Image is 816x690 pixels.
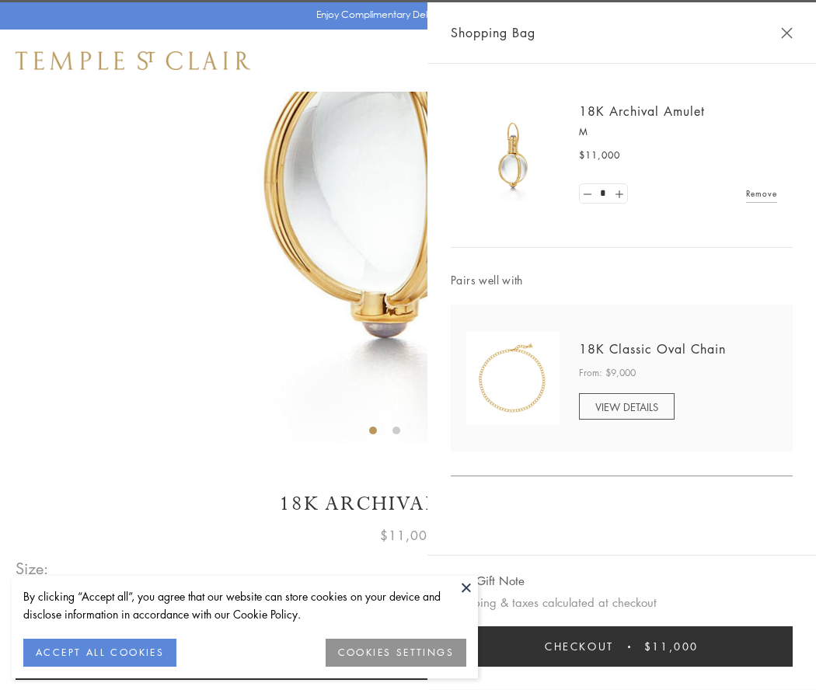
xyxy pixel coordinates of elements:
[451,271,793,289] span: Pairs well with
[451,571,525,591] button: Add Gift Note
[579,365,636,381] span: From: $9,000
[579,340,726,357] a: 18K Classic Oval Chain
[466,109,560,202] img: 18K Archival Amulet
[16,556,50,581] span: Size:
[16,51,250,70] img: Temple St. Clair
[644,638,699,655] span: $11,000
[579,148,620,163] span: $11,000
[580,184,595,204] a: Set quantity to 0
[316,7,493,23] p: Enjoy Complimentary Delivery & Returns
[326,639,466,667] button: COOKIES SETTINGS
[579,393,675,420] a: VIEW DETAILS
[746,185,777,202] a: Remove
[23,639,176,667] button: ACCEPT ALL COOKIES
[595,399,658,414] span: VIEW DETAILS
[451,593,793,612] p: Shipping & taxes calculated at checkout
[611,184,626,204] a: Set quantity to 2
[466,332,560,425] img: N88865-OV18
[451,23,535,43] span: Shopping Bag
[16,490,800,517] h1: 18K Archival Amulet
[545,638,614,655] span: Checkout
[781,27,793,39] button: Close Shopping Bag
[451,626,793,667] button: Checkout $11,000
[579,103,705,120] a: 18K Archival Amulet
[579,124,777,140] p: M
[380,525,436,545] span: $11,000
[23,587,466,623] div: By clicking “Accept all”, you agree that our website can store cookies on your device and disclos...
